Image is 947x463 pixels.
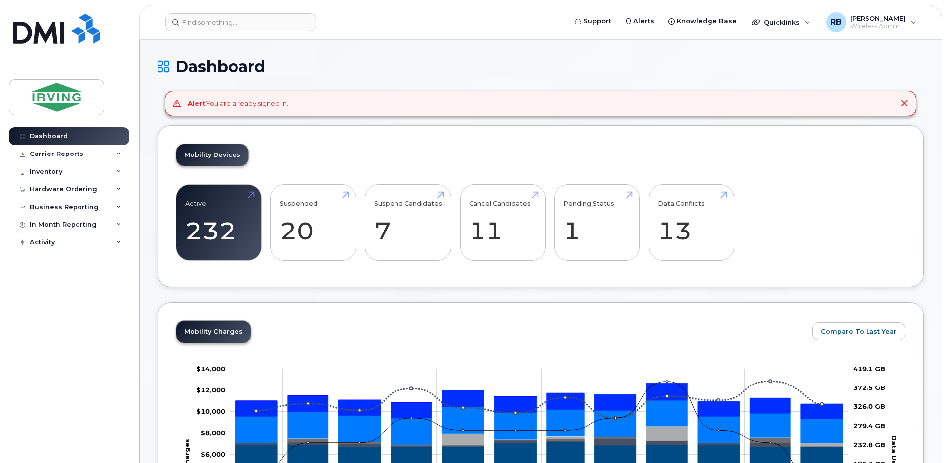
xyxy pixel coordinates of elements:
a: Data Conflicts 13 [658,190,725,255]
a: Cancel Candidates 11 [469,190,536,255]
g: Roaming [236,438,843,447]
a: Pending Status 1 [563,190,631,255]
a: Suspended 20 [280,190,347,255]
g: Features [236,400,843,444]
span: Compare To Last Year [821,327,897,336]
h1: Dashboard [158,58,924,75]
a: Mobility Devices [176,144,248,166]
strong: Alert [188,99,206,107]
a: Suspend Candidates 7 [374,190,442,255]
g: $0 [196,364,225,372]
g: Cancellation [236,426,843,446]
a: Mobility Charges [176,321,251,343]
tspan: 232.8 GB [853,441,885,449]
g: $0 [196,407,225,415]
g: HST [236,383,843,419]
tspan: 419.1 GB [853,364,885,372]
a: Active 232 [185,190,252,255]
tspan: $8,000 [201,429,225,437]
tspan: $10,000 [196,407,225,415]
tspan: 279.4 GB [853,421,885,429]
g: $0 [201,429,225,437]
div: You are already signed in. [188,99,288,108]
tspan: $14,000 [196,364,225,372]
button: Compare To Last Year [812,322,905,340]
tspan: 326.0 GB [853,402,885,410]
g: $0 [196,386,225,393]
g: $0 [201,450,225,458]
tspan: 372.5 GB [853,384,885,391]
tspan: $12,000 [196,386,225,393]
tspan: $6,000 [201,450,225,458]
